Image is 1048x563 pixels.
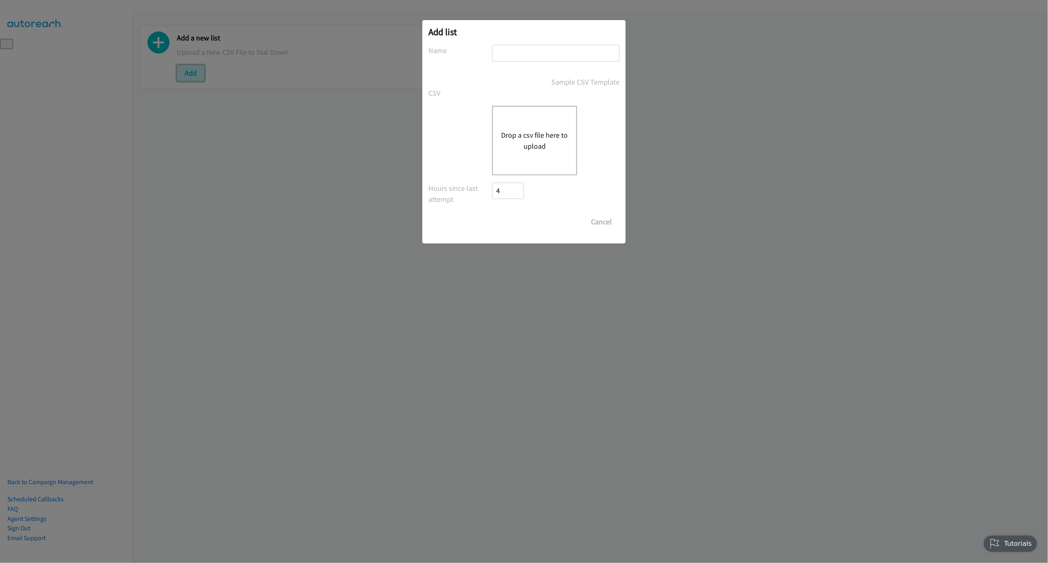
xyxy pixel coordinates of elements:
[428,183,492,205] label: Hours since last attempt
[428,87,492,98] label: CSV
[551,76,620,87] a: Sample CSV Template
[428,26,620,38] h2: Add list
[583,214,620,230] button: Cancel
[979,527,1042,557] iframe: Checklist
[501,130,568,152] button: Drop a csv file here to upload
[428,45,492,56] label: Name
